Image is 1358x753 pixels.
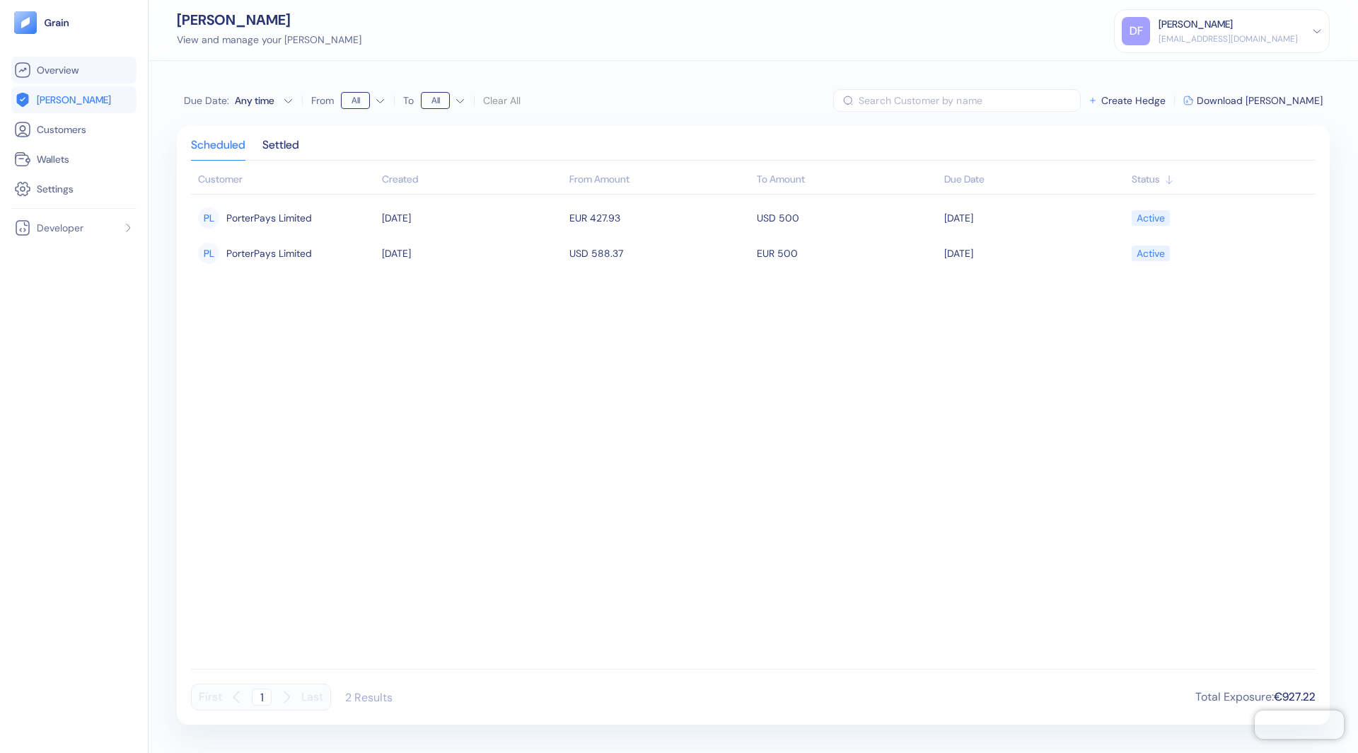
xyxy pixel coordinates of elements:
span: Due Date : [184,93,229,108]
td: [DATE] [378,200,566,236]
div: Total Exposure : [1195,689,1316,706]
div: View and manage your [PERSON_NAME] [177,33,361,47]
td: [DATE] [941,236,1128,271]
div: Sort ascending [1132,172,1308,187]
span: Customers [37,122,86,137]
div: Sort ascending [944,172,1125,187]
div: [PERSON_NAME] [1159,17,1233,32]
div: [PERSON_NAME] [177,13,361,27]
div: PL [198,243,219,264]
div: Active [1137,206,1165,230]
div: [EMAIL_ADDRESS][DOMAIN_NAME] [1159,33,1298,45]
th: From Amount [566,166,753,195]
a: Customers [14,121,134,138]
button: Download [PERSON_NAME] [1183,96,1323,105]
div: PL [198,207,219,229]
button: Create Hedge [1088,96,1166,105]
div: Sort ascending [382,172,562,187]
td: USD 500 [753,200,941,236]
td: USD 588.37 [566,236,753,271]
div: Active [1137,241,1165,265]
td: EUR 427.93 [566,200,753,236]
a: [PERSON_NAME] [14,91,134,108]
input: Search Customer by name [859,89,1081,112]
a: Wallets [14,151,134,168]
button: Last [301,684,323,711]
span: Overview [37,63,79,77]
a: Overview [14,62,134,79]
div: Scheduled [191,140,245,160]
label: From [311,96,334,105]
button: First [199,684,222,711]
span: Create Hedge [1101,96,1166,105]
th: Customer [191,166,378,195]
div: Any time [235,93,277,108]
a: Settings [14,180,134,197]
span: [PERSON_NAME] [37,93,111,107]
div: DF [1122,17,1150,45]
span: PorterPays Limited [226,206,312,230]
span: Developer [37,221,83,235]
button: Due Date:Any time [184,93,294,108]
td: EUR 500 [753,236,941,271]
span: Wallets [37,152,69,166]
iframe: Chatra live chat [1255,711,1344,739]
span: Download [PERSON_NAME] [1197,96,1323,105]
label: To [403,96,414,105]
td: [DATE] [378,236,566,271]
div: Settled [262,140,299,160]
span: Settings [37,182,74,196]
th: To Amount [753,166,941,195]
img: logo [44,18,70,28]
span: €927.22 [1274,689,1316,704]
button: To [421,89,465,112]
span: PorterPays Limited [226,241,312,265]
button: From [341,89,385,112]
td: [DATE] [941,200,1128,236]
img: logo-tablet-V2.svg [14,11,37,34]
div: 2 Results [345,690,393,705]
